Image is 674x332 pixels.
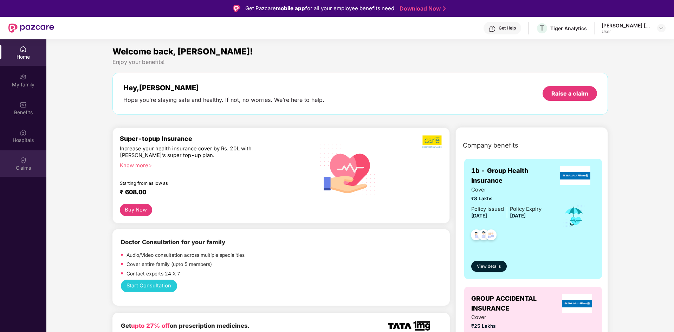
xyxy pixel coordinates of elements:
[388,321,430,331] img: TATA_1mg_Logo.png
[131,322,170,329] span: upto 27% off
[471,323,542,330] span: ₹25 Lakhs
[20,129,27,136] img: svg+xml;base64,PHN2ZyBpZD0iSG9zcGl0YWxzIiB4bWxucz0iaHR0cDovL3d3dy53My5vcmcvMjAwMC9zdmciIHdpZHRoPS...
[120,204,152,216] button: Buy Now
[120,188,301,197] div: ₹ 608.00
[499,25,516,31] div: Get Help
[602,29,651,34] div: User
[127,270,180,278] p: Contact experts 24 X 7
[562,294,592,313] img: insurerLogo
[550,25,587,32] div: Tiger Analytics
[400,5,443,12] a: Download Now
[20,101,27,108] img: svg+xml;base64,PHN2ZyBpZD0iQmVuZWZpdHMiIHhtbG5zPSJodHRwOi8vd3d3LnczLm9yZy8yMDAwL3N2ZyIgd2lkdGg9Ij...
[120,181,278,185] div: Starting from as low as
[475,227,492,245] img: svg+xml;base64,PHN2ZyB4bWxucz0iaHR0cDovL3d3dy53My5vcmcvMjAwMC9zdmciIHdpZHRoPSI0OC45NDMiIGhlaWdodD...
[123,84,324,92] div: Hey, [PERSON_NAME]
[121,322,249,329] b: Get on prescription medicines.
[20,46,27,53] img: svg+xml;base64,PHN2ZyBpZD0iSG9tZSIgeG1sbnM9Imh0dHA6Ly93d3cudzMub3JnLzIwMDAvc3ZnIiB3aWR0aD0iMjAiIG...
[482,227,500,245] img: svg+xml;base64,PHN2ZyB4bWxucz0iaHR0cDovL3d3dy53My5vcmcvMjAwMC9zdmciIHdpZHRoPSI0OC45NDMiIGhlaWdodD...
[463,141,518,150] span: Company benefits
[560,166,590,185] img: insurerLogo
[489,25,496,32] img: svg+xml;base64,PHN2ZyBpZD0iSGVscC0zMngzMiIgeG1sbnM9Imh0dHA6Ly93d3cudzMub3JnLzIwMDAvc3ZnIiB3aWR0aD...
[245,4,394,13] div: Get Pazcare for all your employee benefits need
[510,205,542,213] div: Policy Expiry
[422,135,442,148] img: b5dec4f62d2307b9de63beb79f102df3.png
[20,73,27,80] img: svg+xml;base64,PHN2ZyB3aWR0aD0iMjAiIGhlaWdodD0iMjAiIHZpZXdCb3g9IjAgMCAyMCAyMCIgZmlsbD0ibm9uZSIgeG...
[471,195,542,203] span: ₹8 Lakhs
[121,239,225,246] b: Doctor Consultation for your family
[510,213,526,219] span: [DATE]
[112,46,253,57] span: Welcome back, [PERSON_NAME]!
[120,145,278,159] div: Increase your health insurance cover by Rs. 20L with [PERSON_NAME]’s super top-up plan.
[471,313,542,321] span: Cover
[20,157,27,164] img: svg+xml;base64,PHN2ZyBpZD0iQ2xhaW0iIHhtbG5zPSJodHRwOi8vd3d3LnczLm9yZy8yMDAwL3N2ZyIgd2lkdGg9IjIwIi...
[8,24,54,33] img: New Pazcare Logo
[471,205,504,213] div: Policy issued
[148,164,152,168] span: right
[443,5,446,12] img: Stroke
[540,24,544,32] span: T
[112,58,608,66] div: Enjoy your benefits!
[276,5,305,12] strong: mobile app
[471,166,556,186] span: 1b - Group Health Insurance
[127,261,212,268] p: Cover entire family (upto 5 members)
[471,261,507,272] button: View details
[123,96,324,104] div: Hope you’re staying safe and healthy. If not, no worries. We’re here to help.
[477,263,501,270] span: View details
[121,280,177,293] button: Start Consultation
[659,25,664,31] img: svg+xml;base64,PHN2ZyBpZD0iRHJvcGRvd24tMzJ4MzIiIHhtbG5zPSJodHRwOi8vd3d3LnczLm9yZy8yMDAwL3N2ZyIgd2...
[471,213,487,219] span: [DATE]
[602,22,651,29] div: [PERSON_NAME] [PERSON_NAME]
[471,186,542,194] span: Cover
[471,294,559,314] span: GROUP ACCIDENTAL INSURANCE
[551,90,588,97] div: Raise a claim
[468,227,485,245] img: svg+xml;base64,PHN2ZyB4bWxucz0iaHR0cDovL3d3dy53My5vcmcvMjAwMC9zdmciIHdpZHRoPSI0OC45NDMiIGhlaWdodD...
[315,135,382,203] img: svg+xml;base64,PHN2ZyB4bWxucz0iaHR0cDovL3d3dy53My5vcmcvMjAwMC9zdmciIHhtbG5zOnhsaW5rPSJodHRwOi8vd3...
[120,135,308,142] div: Super-topup Insurance
[563,204,585,228] img: icon
[233,5,240,12] img: Logo
[120,162,304,167] div: Know more
[127,252,245,259] p: Audio/Video consultation across multiple specialities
